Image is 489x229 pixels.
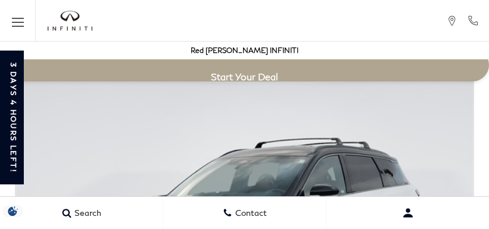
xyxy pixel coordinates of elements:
[232,208,267,218] span: Contact
[191,46,298,55] a: Red [PERSON_NAME] INFINITI
[48,11,92,31] a: infiniti
[71,208,101,218] span: Search
[211,71,278,82] span: Start Your Deal
[48,11,92,31] img: INFINITI
[326,198,489,228] button: Open user profile menu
